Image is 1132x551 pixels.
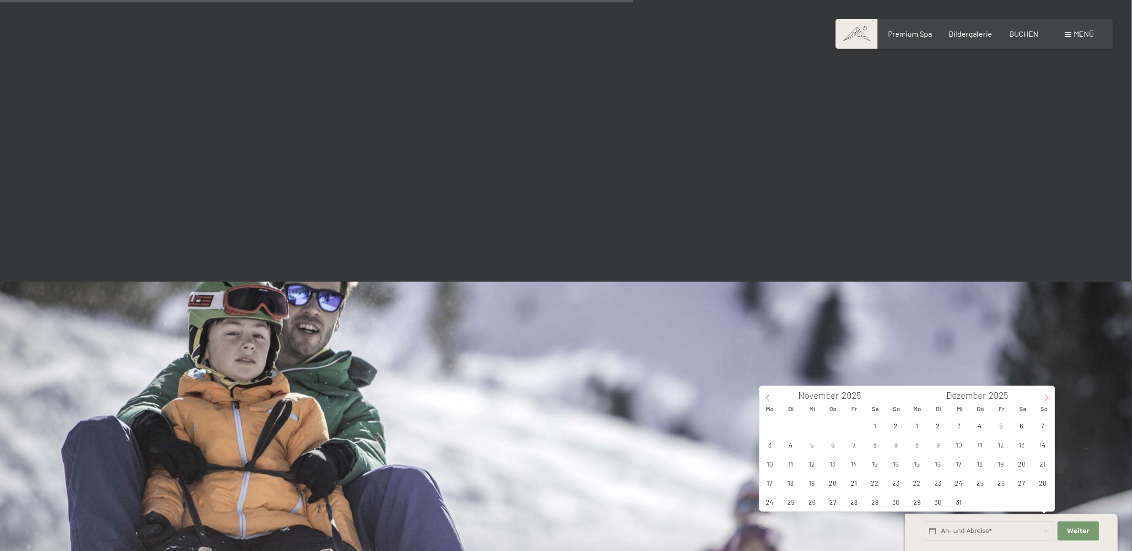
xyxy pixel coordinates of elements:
[803,455,821,473] span: November 12, 2025
[866,474,884,492] span: November 22, 2025
[950,436,968,454] span: Dezember 10, 2025
[908,416,926,435] span: Dezember 1, 2025
[992,474,1010,492] span: Dezember 26, 2025
[1009,29,1038,38] a: BUCHEN
[845,455,863,473] span: November 14, 2025
[1013,416,1031,435] span: Dezember 6, 2025
[1033,406,1054,413] span: So
[908,436,926,454] span: Dezember 8, 2025
[887,416,905,435] span: November 2, 2025
[950,416,968,435] span: Dezember 3, 2025
[824,455,842,473] span: November 13, 2025
[971,416,989,435] span: Dezember 4, 2025
[907,406,928,413] span: Mo
[803,436,821,454] span: November 5, 2025
[886,406,907,413] span: So
[1013,455,1031,473] span: Dezember 20, 2025
[782,493,800,511] span: November 25, 2025
[866,416,884,435] span: November 1, 2025
[782,455,800,473] span: November 11, 2025
[1034,416,1052,435] span: Dezember 7, 2025
[950,455,968,473] span: Dezember 17, 2025
[781,406,802,413] span: Di
[908,474,926,492] span: Dezember 22, 2025
[845,493,863,511] span: November 28, 2025
[929,455,947,473] span: Dezember 16, 2025
[986,390,1017,401] input: Year
[971,455,989,473] span: Dezember 18, 2025
[845,436,863,454] span: November 7, 2025
[761,474,779,492] span: November 17, 2025
[991,406,1012,413] span: Fr
[845,474,863,492] span: November 21, 2025
[992,416,1010,435] span: Dezember 5, 2025
[761,455,779,473] span: November 10, 2025
[946,392,986,401] span: Dezember
[888,29,932,38] a: Premium Spa
[844,406,865,413] span: Fr
[1034,436,1052,454] span: Dezember 14, 2025
[887,436,905,454] span: November 9, 2025
[1067,527,1090,535] span: Weiter
[971,474,989,492] span: Dezember 25, 2025
[929,493,947,511] span: Dezember 30, 2025
[866,436,884,454] span: November 8, 2025
[950,474,968,492] span: Dezember 24, 2025
[866,493,884,511] span: November 29, 2025
[866,455,884,473] span: November 15, 2025
[929,436,947,454] span: Dezember 9, 2025
[971,436,989,454] span: Dezember 11, 2025
[992,436,1010,454] span: Dezember 12, 2025
[949,29,993,38] a: Bildergalerie
[824,474,842,492] span: November 20, 2025
[802,406,823,413] span: Mi
[908,455,926,473] span: Dezember 15, 2025
[928,406,949,413] span: Di
[824,436,842,454] span: November 6, 2025
[865,406,886,413] span: Sa
[887,474,905,492] span: November 23, 2025
[1074,29,1094,38] span: Menü
[970,406,991,413] span: Do
[760,406,781,413] span: Mo
[761,436,779,454] span: November 3, 2025
[992,455,1010,473] span: Dezember 19, 2025
[803,493,821,511] span: November 26, 2025
[798,392,839,401] span: November
[887,493,905,511] span: November 30, 2025
[782,436,800,454] span: November 4, 2025
[803,474,821,492] span: November 19, 2025
[824,493,842,511] span: November 27, 2025
[839,390,870,401] input: Year
[823,406,844,413] span: Do
[929,416,947,435] span: Dezember 2, 2025
[1034,474,1052,492] span: Dezember 28, 2025
[908,493,926,511] span: Dezember 29, 2025
[929,474,947,492] span: Dezember 23, 2025
[950,493,968,511] span: Dezember 31, 2025
[1034,455,1052,473] span: Dezember 21, 2025
[761,493,779,511] span: November 24, 2025
[782,474,800,492] span: November 18, 2025
[1058,521,1099,541] button: Weiter
[1013,474,1031,492] span: Dezember 27, 2025
[1013,436,1031,454] span: Dezember 13, 2025
[1012,406,1033,413] span: Sa
[949,406,970,413] span: Mi
[887,455,905,473] span: November 16, 2025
